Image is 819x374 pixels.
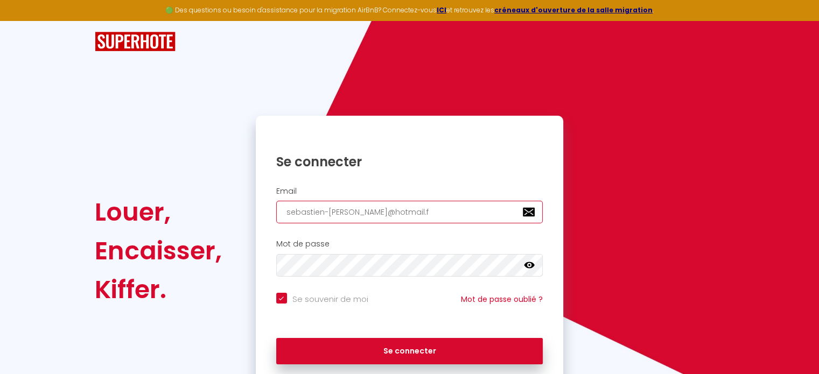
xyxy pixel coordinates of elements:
input: Ton Email [276,201,543,223]
div: Kiffer. [95,270,222,309]
h2: Email [276,187,543,196]
button: Se connecter [276,338,543,365]
img: SuperHote logo [95,32,176,52]
a: Mot de passe oublié ? [461,294,543,305]
a: créneaux d'ouverture de la salle migration [494,5,653,15]
h1: Se connecter [276,153,543,170]
div: Encaisser, [95,231,222,270]
a: ICI [437,5,446,15]
button: Ouvrir le widget de chat LiveChat [9,4,41,37]
div: Louer, [95,193,222,231]
h2: Mot de passe [276,239,543,249]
